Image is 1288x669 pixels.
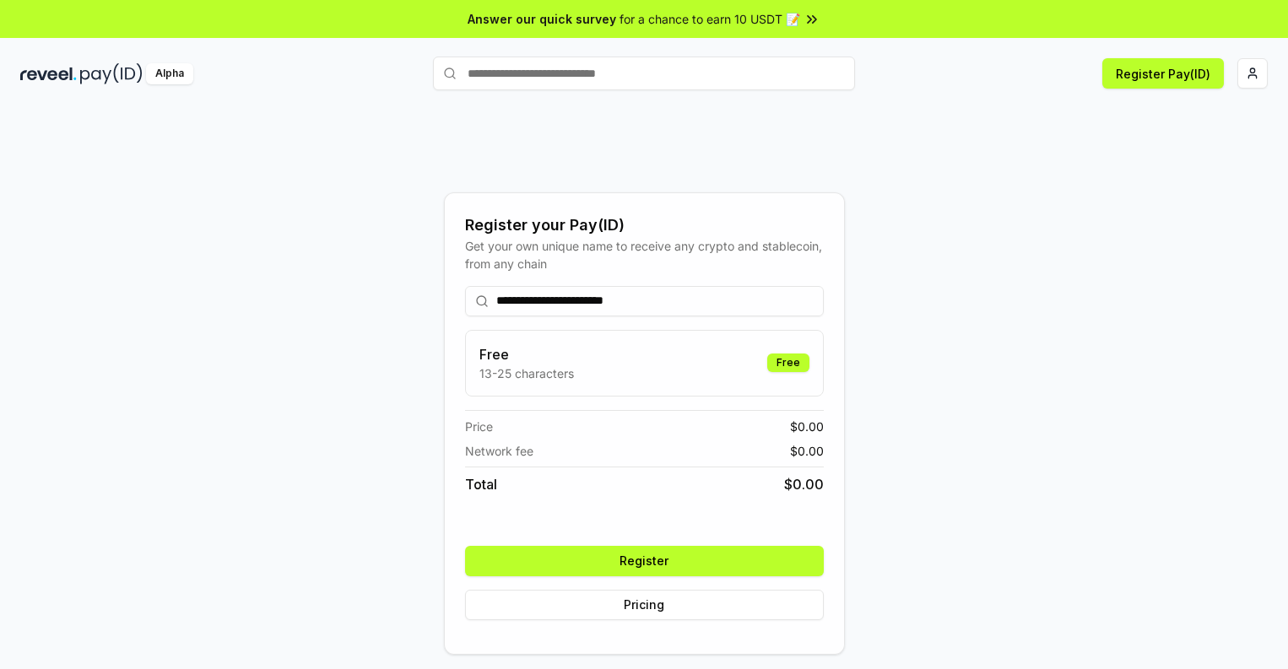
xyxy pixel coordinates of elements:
[479,344,574,364] h3: Free
[468,10,616,28] span: Answer our quick survey
[465,442,533,460] span: Network fee
[790,418,824,435] span: $ 0.00
[146,63,193,84] div: Alpha
[784,474,824,494] span: $ 0.00
[80,63,143,84] img: pay_id
[465,237,824,272] div: Get your own unique name to receive any crypto and stablecoin, from any chain
[767,353,809,372] div: Free
[20,63,77,84] img: reveel_dark
[465,213,824,237] div: Register your Pay(ID)
[465,546,824,576] button: Register
[465,590,824,620] button: Pricing
[465,474,497,494] span: Total
[1102,58,1224,89] button: Register Pay(ID)
[465,418,493,435] span: Price
[479,364,574,382] p: 13-25 characters
[620,10,800,28] span: for a chance to earn 10 USDT 📝
[790,442,824,460] span: $ 0.00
